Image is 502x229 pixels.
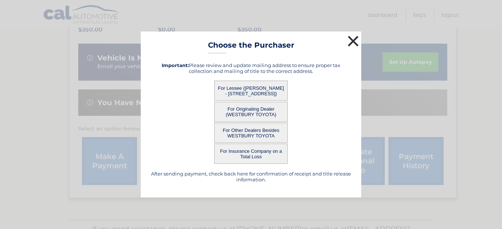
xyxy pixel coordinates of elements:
[162,62,189,68] strong: Important:
[214,81,288,101] button: For Lessee ([PERSON_NAME] - [STREET_ADDRESS])
[214,144,288,164] button: For Insurance Company on a Total Loss
[208,41,294,53] h3: Choose the Purchaser
[150,62,352,74] h5: Please review and update mailing address to ensure proper tax collection and mailing of title to ...
[346,34,361,48] button: ×
[214,123,288,143] button: For Other Dealers Besides WESTBURY TOYOTA
[150,171,352,182] h5: After sending payment, check back here for confirmation of receipt and title release information.
[214,102,288,122] button: For Originating Dealer (WESTBURY TOYOTA)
